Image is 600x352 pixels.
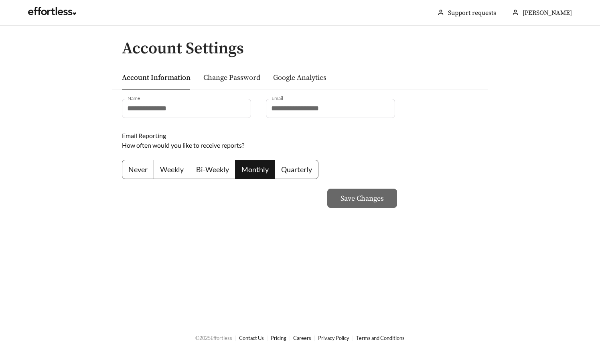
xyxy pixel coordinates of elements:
a: Pricing [271,335,286,341]
a: Google Analytics [273,73,326,82]
span: Never [128,165,148,174]
span: [PERSON_NAME] [523,9,572,17]
a: Account Information [122,73,191,82]
a: Privacy Policy [318,335,349,341]
span: Bi-Weekly [196,165,229,174]
div: Email Reporting [122,131,383,140]
a: Support requests [448,9,496,17]
a: Change Password [203,73,260,82]
a: Contact Us [239,335,264,341]
span: Quarterly [281,165,312,174]
a: Careers [293,335,311,341]
div: How often would you like to receive reports? [122,140,383,150]
a: Terms and Conditions [356,335,405,341]
h2: Account Settings [122,40,488,57]
span: © 2025 Effortless [195,335,232,341]
span: Weekly [160,165,184,174]
button: Save Changes [327,189,397,208]
span: Monthly [241,165,269,174]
